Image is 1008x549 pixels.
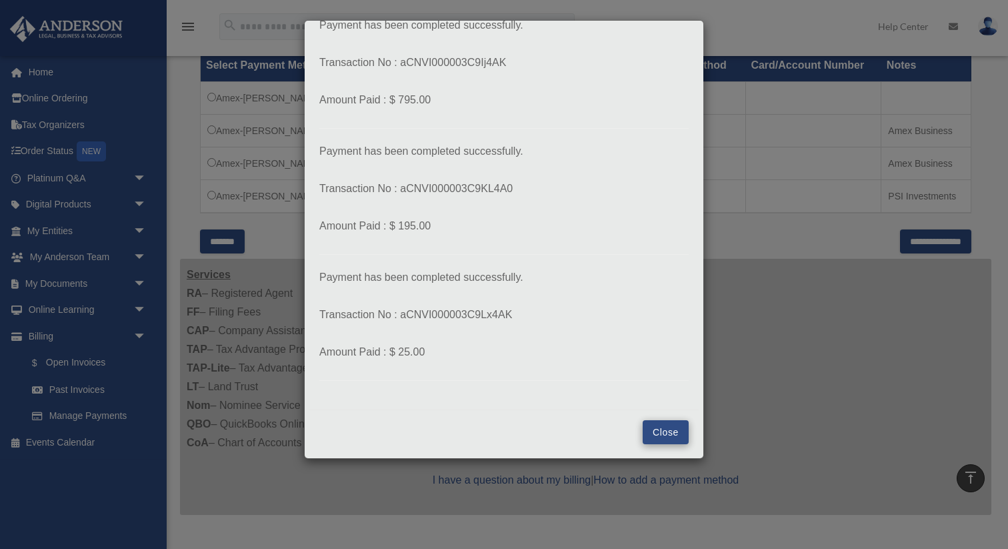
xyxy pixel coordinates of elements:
[643,420,689,444] button: Close
[319,91,689,109] p: Amount Paid : $ 795.00
[319,343,689,362] p: Amount Paid : $ 25.00
[319,268,689,287] p: Payment has been completed successfully.
[319,16,689,35] p: Payment has been completed successfully.
[319,142,689,161] p: Payment has been completed successfully.
[319,306,689,324] p: Transaction No : aCNVI000003C9Lx4AK
[319,53,689,72] p: Transaction No : aCNVI000003C9Ij4AK
[319,217,689,235] p: Amount Paid : $ 195.00
[319,179,689,198] p: Transaction No : aCNVI000003C9KL4A0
